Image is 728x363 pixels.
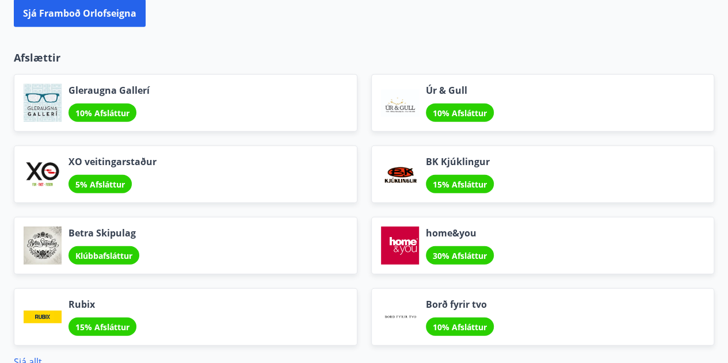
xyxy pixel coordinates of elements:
span: Gleraugna Gallerí [68,84,150,97]
p: Afslættir [14,50,714,65]
span: 15% Afsláttur [433,179,487,190]
span: 15% Afsláttur [75,322,129,333]
span: 10% Afsláttur [433,108,487,119]
span: Betra Skipulag [68,227,139,239]
span: Klúbbafsláttur [75,250,132,261]
span: Rubix [68,298,136,311]
span: XO veitingarstaður [68,155,157,168]
span: BK Kjúklingur [426,155,494,168]
span: 5% Afsláttur [75,179,125,190]
span: Úr & Gull [426,84,494,97]
span: Borð fyrir tvo [426,298,494,311]
span: 10% Afsláttur [433,322,487,333]
span: home&you [426,227,494,239]
span: 30% Afsláttur [433,250,487,261]
span: 10% Afsláttur [75,108,129,119]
